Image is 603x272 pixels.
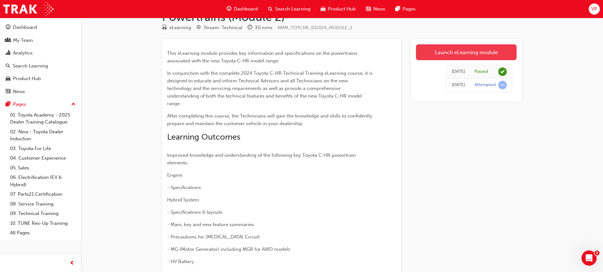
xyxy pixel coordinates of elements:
[167,185,201,190] span: - Specifications
[3,73,78,85] a: Product Hub
[275,5,311,13] span: Search Learning
[328,5,356,13] span: Product Hub
[162,24,191,32] div: Type
[13,75,41,82] div: Product Hub
[167,113,374,126] span: After completing this course, the Technicians will gain the knowledge and skills to confidently p...
[3,98,78,110] button: Pages
[390,3,421,16] a: pages-iconPages
[8,189,78,199] a: 07. Parts21 Certification
[8,127,78,144] a: 02. New - Toyota Dealer Induction
[6,25,10,30] span: guage-icon
[8,163,78,173] a: 05. Sales
[278,25,352,30] span: Learning resource code
[234,5,258,13] span: Dashboard
[196,24,242,32] div: Stream
[167,209,223,215] span: - Specifications & layouts
[13,62,48,70] div: Search Learning
[8,218,78,228] a: 10. TUNE Rev-Up Training
[6,63,10,69] span: search-icon
[8,153,78,163] a: 04. Customer Experience
[248,25,252,31] span: clock-icon
[71,100,76,109] span: up-icon
[3,47,78,59] a: Analytics
[70,259,74,267] span: prev-icon
[6,89,10,95] span: news-icon
[3,35,78,46] a: My Team
[167,197,199,203] span: Hybrid System
[589,3,600,15] button: VP
[3,20,78,98] button: DashboardMy TeamAnalyticsSearch LearningProduct HubNews
[167,222,254,227] span: - Main, key and new feature summaries
[13,24,37,31] div: Dashboard
[227,5,231,13] span: guage-icon
[167,70,374,106] span: In conjunction with the complete 2024 Toyota C-HR Technical Training eLearning course, it is desi...
[581,250,597,266] iframe: Intercom live chat
[452,81,465,89] div: Tue May 14 2024 14:17:08 GMT+1000 (Australian Eastern Standard Time)
[8,209,78,218] a: 09. Technical Training
[13,88,25,95] div: News
[8,199,78,209] a: 08. Service Training
[167,152,357,166] span: Improved knowledge and understanding of the following key Toyota C-HR powertrain elements:
[204,24,242,31] div: Stream: Technical
[162,25,167,31] span: learningResourceType_ELEARNING-icon
[395,5,400,13] span: pages-icon
[474,69,488,75] div: Passed
[169,24,191,31] div: eLearning
[167,132,240,142] span: Learning Outcomes
[452,68,465,75] div: Tue May 14 2024 15:06:04 GMT+1000 (Australian Eastern Standard Time)
[248,24,273,32] div: Duration
[361,3,390,16] a: news-iconNews
[167,50,359,64] span: This eLearning module provides key information and specifications on the powertrains associated w...
[498,81,507,89] span: learningRecordVerb_ATTEMPT-icon
[196,25,201,31] span: target-icon
[3,2,53,16] img: Trak
[366,5,371,13] span: news-icon
[403,5,416,13] span: Pages
[8,110,78,127] a: 01. Toyota Academy - 2025 Dealer Training Catalogue
[167,259,194,264] span: - HV Battery
[3,60,78,72] a: Search Learning
[474,82,496,88] div: Attempted
[316,3,361,16] a: car-iconProduct Hub
[8,144,78,154] a: 03. Toyota For Life
[373,5,385,13] span: News
[6,102,10,107] span: pages-icon
[6,50,10,56] span: chart-icon
[167,246,290,252] span: - MG (Motor Generator) including MGR for AWD models
[268,5,273,13] span: search-icon
[255,24,273,31] div: 30 mins
[13,49,33,57] div: Analytics
[167,172,182,178] span: Engine
[498,67,507,76] span: learningRecordVerb_PASS-icon
[167,234,260,240] span: - Precautions for [MEDICAL_DATA] Circuit
[6,38,10,43] span: people-icon
[13,37,33,44] div: My Team
[591,5,597,13] span: VP
[263,3,316,16] a: search-iconSearch Learning
[222,3,263,16] a: guage-iconDashboard
[3,22,78,33] a: Dashboard
[594,250,600,256] span: 1
[13,101,26,108] div: Pages
[321,5,325,13] span: car-icon
[6,76,10,82] span: car-icon
[8,173,78,189] a: 06. Electrification (EV & Hybrid)
[8,228,78,238] a: All Pages
[3,86,78,98] a: News
[416,44,517,60] a: Launch eLearning module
